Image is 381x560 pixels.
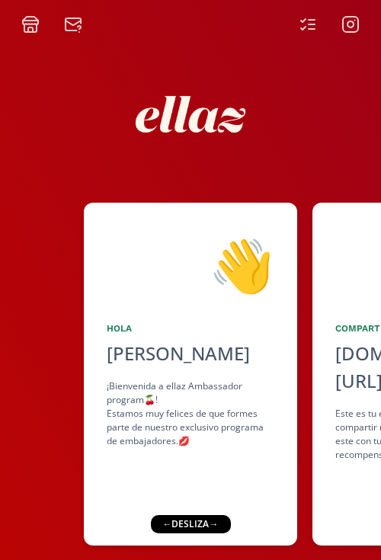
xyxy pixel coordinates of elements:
div: Hola [107,322,274,335]
div: 👋 [107,226,274,303]
div: ← desliza → [151,515,231,533]
div: ¡Bienvenida a ellaz Ambassador program🍒! Estamos muy felices de que formes parte de nuestro exclu... [107,379,274,448]
div: [PERSON_NAME] [107,340,274,367]
img: nKmKAABZpYV7 [122,46,259,183]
